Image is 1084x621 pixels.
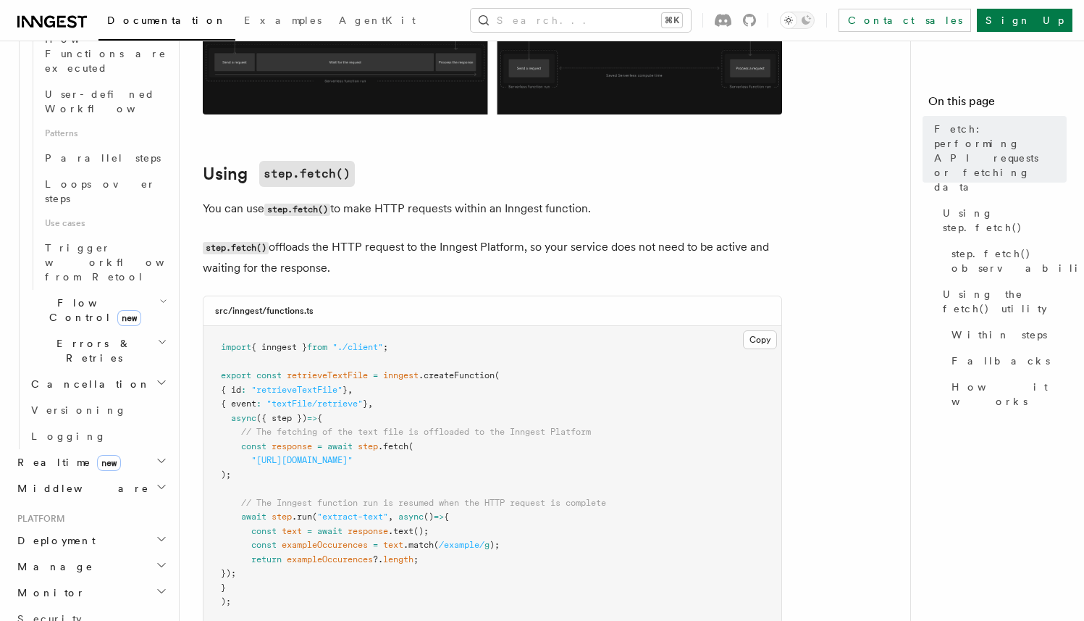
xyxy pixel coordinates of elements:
[951,354,1050,368] span: Fallbacks
[203,161,355,187] a: Usingstep.fetch()
[251,455,353,465] span: "[URL][DOMAIN_NAME]"
[39,145,170,171] a: Parallel steps
[943,287,1067,316] span: Using the fetch() utility
[383,554,413,564] span: length
[490,540,500,550] span: );
[495,370,500,380] span: (
[266,399,363,409] span: "textFile/retrieve"
[272,441,312,451] span: response
[97,455,121,471] span: new
[221,370,251,380] span: export
[221,596,231,607] span: );
[946,374,1067,414] a: How it works
[221,583,226,593] span: }
[317,441,322,451] span: =
[358,441,378,451] span: step
[934,122,1067,194] span: Fetch: performing API requests or fetching data
[413,554,419,564] span: ;
[378,441,408,451] span: .fetch
[317,512,388,522] span: "extract-text"
[259,161,355,187] code: step.fetch()
[25,336,157,365] span: Errors & Retries
[662,13,682,28] kbd: ⌘K
[272,512,292,522] span: step
[951,328,1047,342] span: Within steps
[12,559,93,574] span: Manage
[317,526,343,536] span: await
[203,237,782,278] p: offloads the HTTP request to the Inngest Platform, so your service does not need to be active and...
[348,526,388,536] span: response
[339,14,416,26] span: AgentKit
[928,116,1067,200] a: Fetch: performing API requests or fetching data
[25,377,151,391] span: Cancellation
[12,528,170,554] button: Deployment
[241,498,606,508] span: // The Inngest function run is resumed when the HTTP request is complete
[45,33,167,74] span: How Functions are executed
[12,475,170,501] button: Middleware
[241,441,266,451] span: const
[444,512,449,522] span: {
[943,206,1067,235] span: Using step.fetch()
[25,290,170,330] button: Flow Controlnew
[12,554,170,580] button: Manage
[256,413,307,423] span: ({ step })
[312,512,317,522] span: (
[251,342,307,352] span: { inngest }
[244,14,322,26] span: Examples
[373,370,378,380] span: =
[348,385,353,395] span: ,
[25,423,170,449] a: Logging
[928,93,1067,116] h4: On this page
[221,568,236,578] span: });
[251,540,277,550] span: const
[25,296,159,325] span: Flow Control
[251,385,343,395] span: "retrieveTextFile"
[484,540,490,550] span: g
[977,9,1072,32] a: Sign Up
[107,14,227,26] span: Documentation
[383,540,403,550] span: text
[256,370,282,380] span: const
[743,330,777,349] button: Copy
[251,526,277,536] span: const
[264,204,330,216] code: step.fetch()
[256,399,261,409] span: :
[45,178,156,204] span: Loops over steps
[241,427,591,437] span: // The fetching of the text file is offloaded to the Inngest Platform
[12,449,170,475] button: Realtimenew
[413,526,429,536] span: ();
[946,322,1067,348] a: Within steps
[25,330,170,371] button: Errors & Retries
[946,241,1067,281] a: step.fetch() observability
[388,526,413,536] span: .text
[780,12,815,29] button: Toggle dark mode
[31,404,127,416] span: Versioning
[45,242,204,283] span: Trigger workflows from Retool
[215,305,314,317] h3: src/inngest/functions.ts
[330,4,424,39] a: AgentKit
[368,399,373,409] span: ,
[839,9,971,32] a: Contact sales
[946,348,1067,374] a: Fallbacks
[251,554,282,564] span: return
[388,512,393,522] span: ,
[98,4,235,41] a: Documentation
[292,512,312,522] span: .run
[12,580,170,606] button: Monitor
[221,342,251,352] span: import
[307,413,317,423] span: =>
[221,399,256,409] span: { event
[39,235,170,290] a: Trigger workflows from Retool
[45,88,175,114] span: User-defined Workflows
[363,399,368,409] span: }
[434,512,444,522] span: =>
[282,540,368,550] span: exampleOccurences
[937,200,1067,241] a: Using step.fetch()
[221,470,231,480] span: );
[373,554,383,564] span: ?.
[434,540,439,550] span: (
[39,26,170,81] a: How Functions are executed
[39,212,170,235] span: Use cases
[235,4,330,39] a: Examples
[408,441,413,451] span: (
